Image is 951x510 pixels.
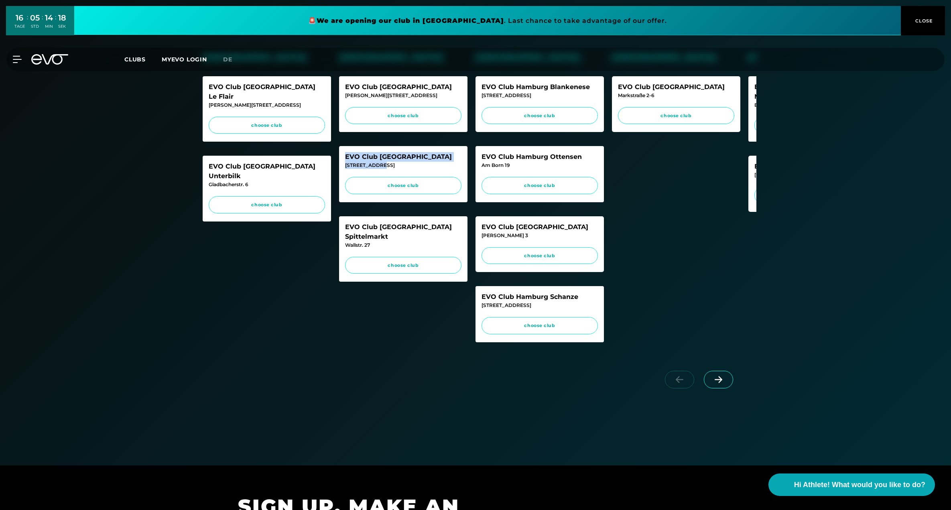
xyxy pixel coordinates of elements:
[45,24,53,29] div: MIN
[754,102,871,109] div: Briennerstr. 55
[58,12,66,24] div: 18
[901,6,945,35] button: CLOSE
[489,112,590,119] span: choose club
[216,201,317,208] span: choose club
[162,56,207,63] a: MYEVO LOGIN
[30,12,40,24] div: 05
[42,13,43,34] div: :
[482,177,598,194] a: choose club
[55,13,56,34] div: :
[353,182,454,189] span: choose club
[27,13,28,34] div: :
[14,24,25,29] div: TAGE
[482,317,598,334] a: choose club
[345,92,461,99] div: [PERSON_NAME][STREET_ADDRESS]
[345,222,461,242] div: EVO Club [GEOGRAPHIC_DATA] Spittelmarkt
[209,102,325,109] div: [PERSON_NAME][STREET_ADDRESS]
[618,107,734,124] a: choose club
[345,82,461,92] div: EVO Club [GEOGRAPHIC_DATA]
[794,480,925,490] span: Hi Athlete! What would you like to do?
[345,107,461,124] a: choose club
[754,162,871,171] div: EVO Club Munich Glockenbach
[209,196,325,213] a: choose club
[482,92,598,99] div: [STREET_ADDRESS]
[58,24,66,29] div: SEK
[14,12,25,24] div: 16
[618,92,734,99] div: Markstraße 2-6
[345,162,461,169] div: [STREET_ADDRESS]
[618,82,734,92] div: EVO Club [GEOGRAPHIC_DATA]
[209,82,325,102] div: EVO Club [GEOGRAPHIC_DATA] Le Flair
[768,473,935,496] button: Hi Athlete! What would you like to do?
[482,222,598,232] div: EVO Club [GEOGRAPHIC_DATA]
[754,171,871,179] div: [STREET_ADDRESS]
[345,257,461,274] a: choose club
[45,12,53,24] div: 14
[345,152,461,162] div: EVO Club [GEOGRAPHIC_DATA]
[345,177,461,194] a: choose club
[482,162,598,169] div: Am Born 19
[482,292,598,302] div: EVO Club Hamburg Schanze
[209,117,325,134] a: choose club
[913,17,933,24] span: CLOSE
[223,55,242,64] a: de
[482,302,598,309] div: [STREET_ADDRESS]
[482,152,598,162] div: EVO Club Hamburg Ottensen
[482,107,598,124] a: choose club
[489,322,590,329] span: choose club
[209,162,325,181] div: EVO Club [GEOGRAPHIC_DATA] Unterbilk
[489,182,590,189] span: choose club
[353,112,454,119] span: choose club
[209,181,325,188] div: Gladbacherstr. 6
[754,82,871,102] div: EVO Club [GEOGRAPHIC_DATA] Maxvorstadt
[626,112,727,119] span: choose club
[223,56,232,63] span: de
[30,24,40,29] div: STD
[345,242,461,249] div: Wallstr. 27
[124,55,162,63] a: Clubs
[482,247,598,264] a: choose club
[353,262,454,269] span: choose club
[482,82,598,92] div: EVO Club Hamburg Blankenese
[489,252,590,259] span: choose club
[124,56,146,63] span: Clubs
[482,232,598,239] div: [PERSON_NAME] 3
[216,122,317,129] span: choose club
